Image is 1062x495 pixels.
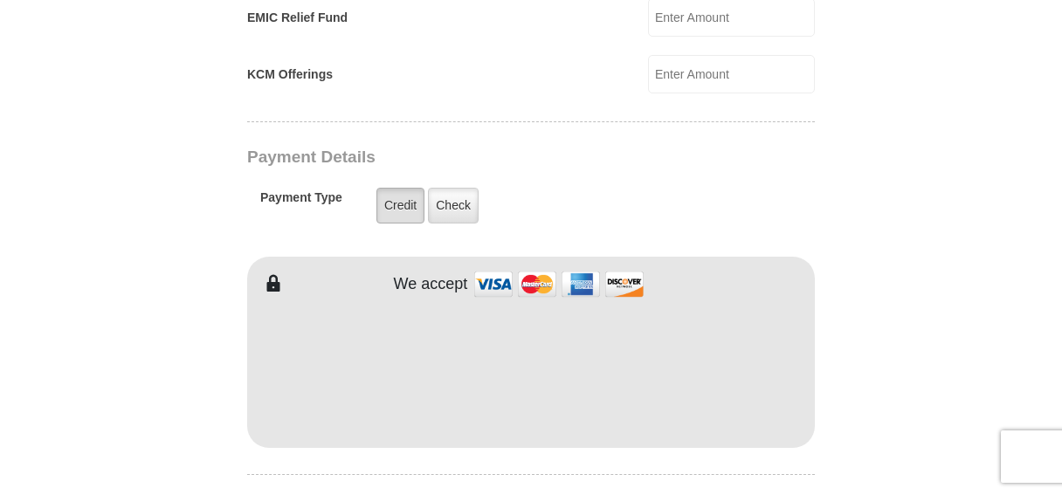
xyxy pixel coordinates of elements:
label: EMIC Relief Fund [247,9,348,27]
input: Enter Amount [648,55,815,93]
label: Credit [376,188,424,223]
label: Check [428,188,479,223]
h4: We accept [394,275,468,294]
h5: Payment Type [260,190,342,214]
h3: Payment Details [247,148,693,168]
label: KCM Offerings [247,65,333,84]
img: credit cards accepted [472,265,646,303]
